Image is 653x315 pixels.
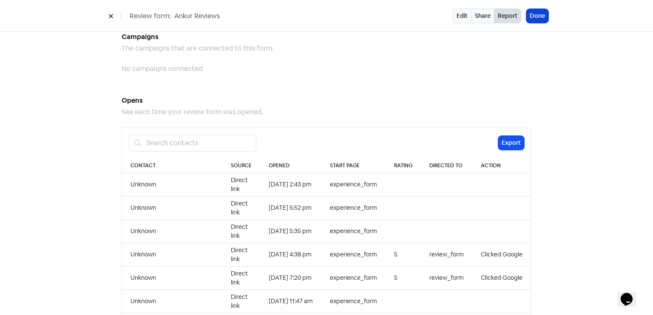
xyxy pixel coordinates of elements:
td: [DATE] 2:43 pm [260,173,321,196]
td: [DATE] 7:20 pm [260,266,321,290]
td: [DATE] 5:35 pm [260,219,321,243]
h5: Campaigns [122,31,531,43]
h5: Opens [122,94,531,107]
div: No campaigns connected [122,64,531,74]
td: Unknown [122,266,222,290]
th: Contact [122,158,222,173]
td: 5 [386,266,421,290]
th: Opened [260,158,321,173]
th: Rating [386,158,421,173]
td: Clicked Google [472,243,531,266]
th: Source [222,158,260,173]
td: experience_form [321,196,386,219]
td: Direct link [222,266,260,290]
td: [DATE] 5:52 pm [260,196,321,219]
td: experience_form [321,266,386,290]
td: Direct link [222,219,260,243]
td: review_form [421,243,472,266]
td: experience_form [321,290,386,313]
button: Done [526,9,548,23]
td: 5 [386,243,421,266]
td: Unknown [122,196,222,219]
a: Edit [453,8,471,23]
td: Unknown [122,290,222,313]
td: Direct link [222,196,260,219]
td: Unknown [122,243,222,266]
td: review_form [421,266,472,290]
iframe: chat widget [617,281,644,307]
div: The campaigns that are connected to this form. [122,43,531,53]
button: Report [494,8,521,23]
a: Share [471,8,494,23]
td: Clicked Google [472,266,531,290]
td: Direct link [222,173,260,196]
td: Direct link [222,243,260,266]
th: Action [472,158,531,173]
td: experience_form [321,243,386,266]
td: [DATE] 11:47 am [260,290,321,313]
span: Review form: [130,11,171,21]
th: Directed to [421,158,472,173]
td: experience_form [321,219,386,243]
button: Export [498,136,524,150]
td: experience_form [321,173,386,196]
td: Unknown [122,173,222,196]
td: [DATE] 4:38 pm [260,243,321,266]
th: Start page [321,158,386,173]
input: Search contacts [141,135,256,152]
td: Unknown [122,219,222,243]
td: Direct link [222,290,260,313]
div: See each time your review form was opened. [122,107,531,117]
